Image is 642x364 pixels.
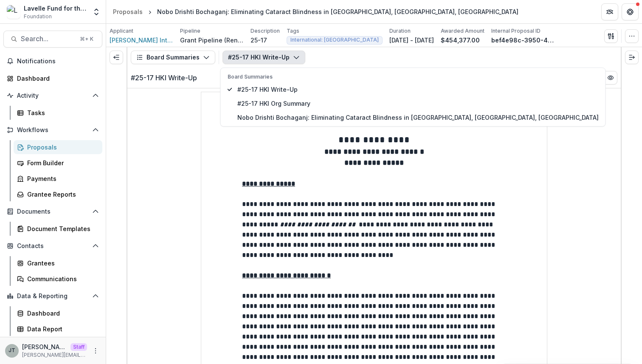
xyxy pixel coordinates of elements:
[110,27,133,35] p: Applicant
[601,3,618,20] button: Partners
[3,289,102,303] button: Open Data & Reporting
[27,309,96,318] div: Dashboard
[90,346,101,356] button: More
[24,4,87,13] div: Lavelle Fund for the Blind
[180,36,244,45] p: Grant Pipeline (Renewals)
[622,3,639,20] button: Get Help
[17,58,99,65] span: Notifications
[17,208,89,215] span: Documents
[27,324,96,333] div: Data Report
[113,7,143,16] div: Proposals
[287,27,299,35] p: Tags
[222,51,305,64] button: #25-17 HKI Write-Up
[14,306,102,320] a: Dashboard
[14,322,102,336] a: Data Report
[625,51,639,64] button: Expand right
[27,274,96,283] div: Communications
[237,99,599,108] span: #25-17 HKI Org Summary
[14,156,102,170] a: Form Builder
[14,140,102,154] a: Proposals
[27,143,96,152] div: Proposals
[157,7,518,16] div: Nobo Drishti Bochaganj: Eliminating Cataract Blindness in [GEOGRAPHIC_DATA], [GEOGRAPHIC_DATA], [...
[110,51,123,64] button: Expand left
[290,37,379,43] span: International: [GEOGRAPHIC_DATA]
[17,293,89,300] span: Data & Reporting
[251,27,280,35] p: Description
[491,36,555,45] p: bef4e98c-3950-4097-b44f-8ba7165ba226
[3,89,102,102] button: Open Activity
[180,27,200,35] p: Pipeline
[90,3,102,20] button: Open entity switcher
[110,6,522,18] nav: breadcrumb
[22,351,87,359] p: [PERSON_NAME][EMAIL_ADDRESS][DOMAIN_NAME]
[251,36,267,45] p: 25-17
[110,6,146,18] a: Proposals
[14,272,102,286] a: Communications
[22,342,67,351] p: [PERSON_NAME]
[14,172,102,186] a: Payments
[389,36,434,45] p: [DATE] - [DATE]
[3,205,102,218] button: Open Documents
[27,158,96,167] div: Form Builder
[17,127,89,134] span: Workflows
[131,74,197,82] h2: #25-17 HKI Write-Up
[3,123,102,137] button: Open Workflows
[17,243,89,250] span: Contacts
[14,187,102,201] a: Grantee Reports
[70,343,87,351] p: Staff
[17,74,96,83] div: Dashboard
[3,71,102,85] a: Dashboard
[7,5,20,19] img: Lavelle Fund for the Blind
[237,85,599,94] span: #25-17 HKI Write-Up
[27,174,96,183] div: Payments
[14,222,102,236] a: Document Templates
[8,348,15,353] div: Joyce N Temelio
[3,239,102,253] button: Open Contacts
[441,27,484,35] p: Awarded Amount
[3,31,102,48] button: Search...
[24,13,52,20] span: Foundation
[491,27,541,35] p: Internal Proposal ID
[228,73,599,81] p: Board Summaries
[14,106,102,120] a: Tasks
[110,36,173,45] a: [PERSON_NAME] International (HKI)
[604,71,617,85] button: PDF Preview
[14,256,102,270] a: Grantees
[27,190,96,199] div: Grantee Reports
[21,35,75,43] span: Search...
[27,108,96,117] div: Tasks
[78,34,95,44] div: ⌘ + K
[27,259,96,268] div: Grantees
[237,113,599,122] span: Nobo Drishti Bochaganj: Eliminating Cataract Blindness in [GEOGRAPHIC_DATA], [GEOGRAPHIC_DATA], [...
[441,36,480,45] p: $454,377.00
[27,224,96,233] div: Document Templates
[389,27,411,35] p: Duration
[3,54,102,68] button: Notifications
[17,92,89,99] span: Activity
[131,51,215,64] button: Board Summaries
